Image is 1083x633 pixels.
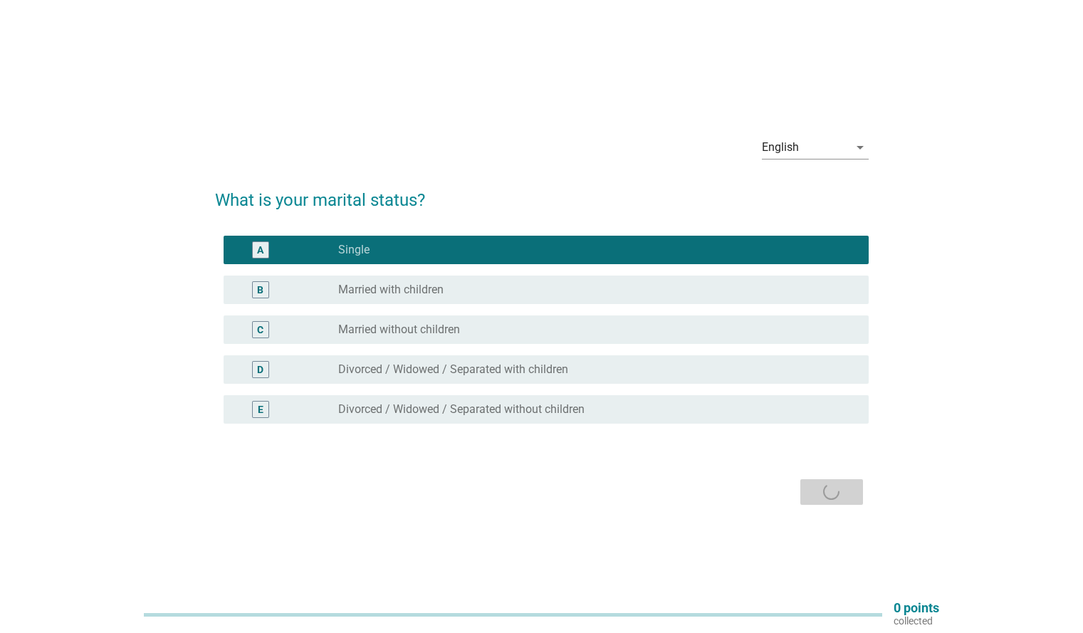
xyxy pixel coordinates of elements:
[338,362,568,377] label: Divorced / Widowed / Separated with children
[894,602,939,614] p: 0 points
[258,402,263,417] div: E
[852,139,869,156] i: arrow_drop_down
[257,322,263,337] div: C
[215,173,869,213] h2: What is your marital status?
[257,362,263,377] div: D
[257,242,263,257] div: A
[894,614,939,627] p: collected
[338,283,444,297] label: Married with children
[338,323,460,337] label: Married without children
[338,243,370,257] label: Single
[257,282,263,297] div: B
[762,141,799,154] div: English
[338,402,585,417] label: Divorced / Widowed / Separated without children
